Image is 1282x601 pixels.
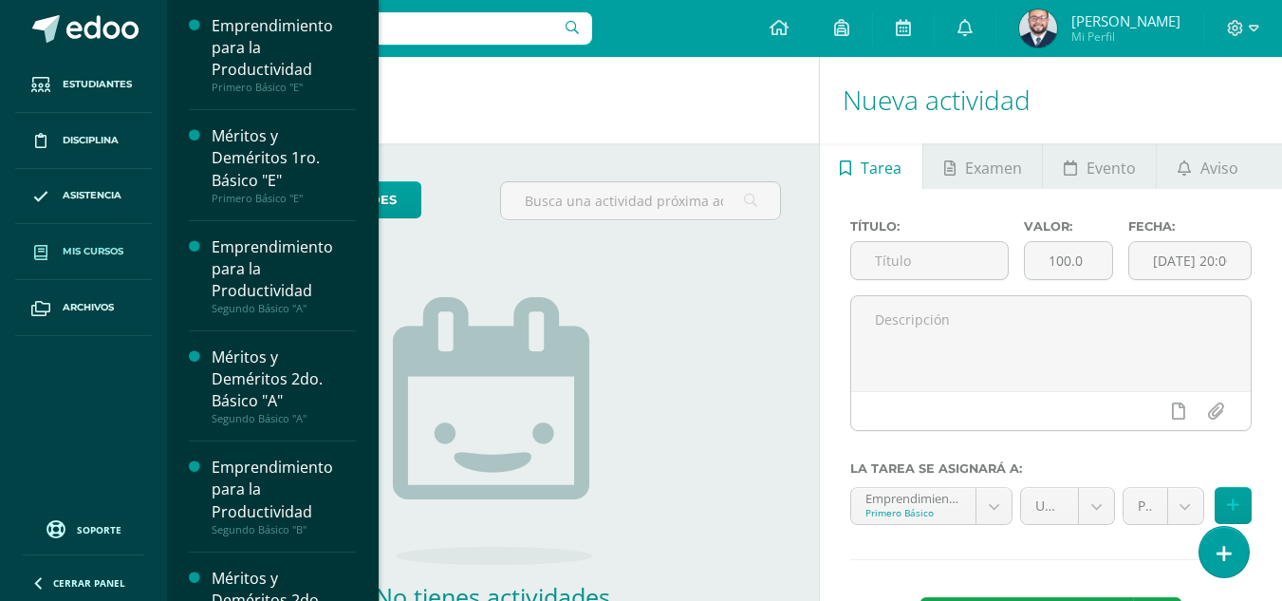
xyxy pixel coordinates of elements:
[1025,242,1112,279] input: Puntos máximos
[23,516,144,541] a: Soporte
[1157,143,1258,189] a: Aviso
[77,523,121,536] span: Soporte
[1021,488,1114,524] a: Unidad 4
[63,133,119,148] span: Disciplina
[1024,219,1113,234] label: Valor:
[865,488,962,506] div: Emprendimiento para la Productividad 'E'
[63,244,123,259] span: Mis cursos
[63,300,114,315] span: Archivos
[15,280,152,336] a: Archivos
[1071,11,1180,30] span: [PERSON_NAME]
[15,169,152,225] a: Asistencia
[212,15,356,94] a: Emprendimiento para la ProductividadPrimero Básico "E"
[190,57,796,143] h1: Actividades
[212,347,356,425] a: Méritos y Deméritos 2do. Básico "A"Segundo Básico "A"
[212,236,356,302] div: Emprendimiento para la Productividad
[63,188,121,203] span: Asistencia
[393,297,592,565] img: no_activities.png
[212,302,356,315] div: Segundo Básico "A"
[861,145,901,191] span: Tarea
[1035,488,1064,524] span: Unidad 4
[820,143,922,189] a: Tarea
[865,506,962,519] div: Primero Básico
[965,145,1022,191] span: Examen
[850,461,1252,476] label: La tarea se asignará a:
[212,81,356,94] div: Primero Básico "E"
[212,125,356,191] div: Méritos y Deméritos 1ro. Básico "E"
[63,77,132,92] span: Estudiantes
[1129,242,1251,279] input: Fecha de entrega
[1019,9,1057,47] img: 6a2ad2c6c0b72cf555804368074c1b95.png
[843,57,1259,143] h1: Nueva actividad
[15,113,152,169] a: Disciplina
[1124,488,1203,524] a: Parcial (10.0%)
[212,236,356,315] a: Emprendimiento para la ProductividadSegundo Básico "A"
[212,412,356,425] div: Segundo Básico "A"
[1071,28,1180,45] span: Mi Perfil
[212,523,356,536] div: Segundo Básico "B"
[212,457,356,522] div: Emprendimiento para la Productividad
[501,182,779,219] input: Busca una actividad próxima aquí...
[212,192,356,205] div: Primero Básico "E"
[212,347,356,412] div: Méritos y Deméritos 2do. Básico "A"
[212,125,356,204] a: Méritos y Deméritos 1ro. Básico "E"Primero Básico "E"
[1138,488,1153,524] span: Parcial (10.0%)
[850,219,1009,234] label: Título:
[179,12,592,45] input: Busca un usuario...
[851,242,1008,279] input: Título
[851,488,1013,524] a: Emprendimiento para la Productividad 'E'Primero Básico
[53,576,125,590] span: Cerrar panel
[15,57,152,113] a: Estudiantes
[1128,219,1252,234] label: Fecha:
[1200,145,1238,191] span: Aviso
[923,143,1042,189] a: Examen
[15,224,152,280] a: Mis cursos
[1043,143,1156,189] a: Evento
[1087,145,1136,191] span: Evento
[212,15,356,81] div: Emprendimiento para la Productividad
[212,457,356,535] a: Emprendimiento para la ProductividadSegundo Básico "B"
